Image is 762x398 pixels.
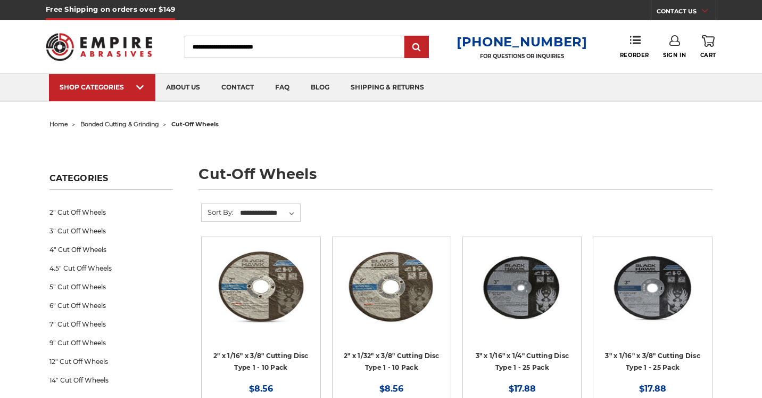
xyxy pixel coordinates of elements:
[171,120,219,128] span: cut-off wheels
[657,5,716,20] a: CONTACT US
[700,52,716,59] span: Cart
[509,384,536,394] span: $17.88
[663,52,686,59] span: Sign In
[155,74,211,101] a: about us
[80,120,159,128] a: bonded cutting & grinding
[249,384,273,394] span: $8.56
[49,371,173,389] a: 14" Cut Off Wheels
[700,35,716,59] a: Cart
[202,204,234,220] label: Sort By:
[211,74,264,101] a: contact
[49,259,173,278] a: 4.5" Cut Off Wheels
[620,52,649,59] span: Reorder
[49,240,173,259] a: 4" Cut Off Wheels
[49,334,173,352] a: 9" Cut Off Wheels
[340,245,443,381] a: 2" x 1/32" x 3/8" Cut Off Wheel
[49,296,173,315] a: 6" Cut Off Wheels
[340,245,443,330] img: 2" x 1/32" x 3/8" Cut Off Wheel
[49,352,173,371] a: 12" Cut Off Wheels
[457,53,587,60] p: FOR QUESTIONS OR INQUIRIES
[601,245,704,330] img: 3" x 1/16" x 3/8" Cutting Disc
[49,315,173,334] a: 7" Cut Off Wheels
[198,167,713,190] h1: cut-off wheels
[209,245,312,330] img: 2" x 1/16" x 3/8" Cut Off Wheel
[470,245,574,381] a: 3” x .0625” x 1/4” Die Grinder Cut-Off Wheels by Black Hawk Abrasives
[470,245,574,330] img: 3” x .0625” x 1/4” Die Grinder Cut-Off Wheels by Black Hawk Abrasives
[457,34,587,50] a: [PHONE_NUMBER]
[264,74,300,101] a: faq
[49,278,173,296] a: 5" Cut Off Wheels
[379,384,403,394] span: $8.56
[601,245,704,381] a: 3" x 1/16" x 3/8" Cutting Disc
[639,384,666,394] span: $17.88
[46,26,152,68] img: Empire Abrasives
[238,205,300,221] select: Sort By:
[49,203,173,222] a: 2" Cut Off Wheels
[60,83,145,91] div: SHOP CATEGORIES
[49,120,68,128] a: home
[620,35,649,58] a: Reorder
[209,245,312,381] a: 2" x 1/16" x 3/8" Cut Off Wheel
[300,74,340,101] a: blog
[49,173,173,190] h5: Categories
[340,74,435,101] a: shipping & returns
[49,222,173,240] a: 3" Cut Off Wheels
